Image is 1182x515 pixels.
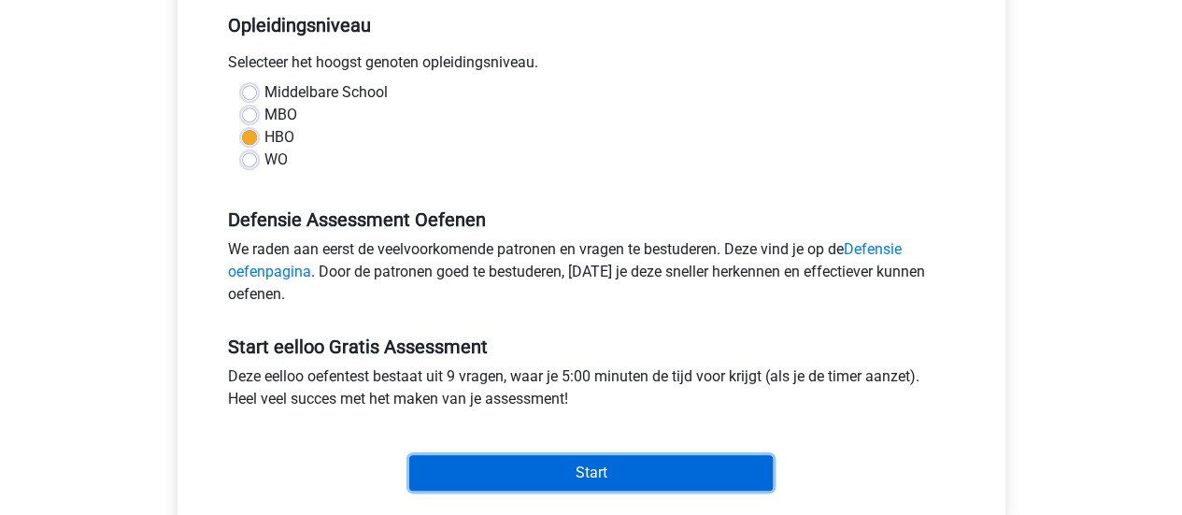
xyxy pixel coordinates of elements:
div: We raden aan eerst de veelvoorkomende patronen en vragen te bestuderen. Deze vind je op de . Door... [214,238,969,313]
div: Deze eelloo oefentest bestaat uit 9 vragen, waar je 5:00 minuten de tijd voor krijgt (als je de t... [214,365,969,418]
h5: Defensie Assessment Oefenen [228,208,955,231]
label: Middelbare School [264,81,388,104]
h5: Start eelloo Gratis Assessment [228,336,955,358]
div: Selecteer het hoogst genoten opleidingsniveau. [214,51,969,81]
label: HBO [264,126,294,149]
label: MBO [264,104,297,126]
input: Start [409,455,773,491]
h5: Opleidingsniveau [228,7,955,44]
label: WO [264,149,288,171]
